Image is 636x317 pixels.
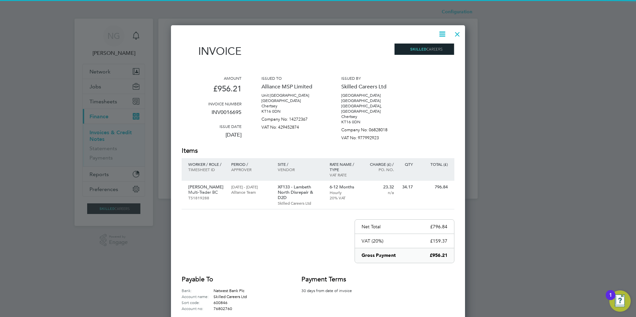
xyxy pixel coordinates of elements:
[341,93,401,103] p: [GEOGRAPHIC_DATA] [GEOGRAPHIC_DATA]
[341,125,401,133] p: Company No: 06828018
[182,293,214,299] label: Account name:
[362,238,384,244] p: VAT (20%)
[278,161,323,167] p: Site /
[214,306,232,311] span: 76802760
[231,189,271,195] p: Alliance Team
[365,161,394,167] p: Charge (£) /
[188,190,225,195] p: Multi-Trader BC
[341,81,401,93] p: Skilled Careers Ltd
[341,114,401,119] p: Chertsey
[182,106,241,124] p: INV0016695
[182,45,241,57] h1: Invoice
[365,184,394,190] p: 23.32
[214,288,244,293] span: Natwest Bank Plc
[609,290,631,312] button: Open Resource Center, 1 new notification
[182,129,241,146] p: [DATE]
[182,299,214,305] label: Sort code:
[261,114,321,122] p: Company No: 14272367
[362,252,396,259] p: Gross Payment
[261,103,321,109] p: Chertsey
[182,287,214,293] label: Bank:
[330,190,359,195] p: Hourly
[330,184,359,190] p: 6-12 Months
[182,81,241,101] p: £956.21
[278,167,323,172] p: Vendor
[188,184,225,190] p: [PERSON_NAME]
[261,81,321,93] p: Alliance MSP Limited
[365,167,394,172] p: Po. No.
[301,287,361,293] p: 30 days from date of invoice
[341,133,401,141] p: VAT No: 977992923
[231,167,271,172] p: Approver
[261,122,321,130] p: VAT No: 429452874
[182,305,214,311] label: Account no:
[430,224,447,230] p: £796.84
[231,184,271,189] p: [DATE] - [DATE]
[278,184,323,200] p: XF133 - Lambeth North Disrepair & D2D
[182,75,241,81] h3: Amount
[231,161,271,167] p: Period /
[341,103,401,114] p: [GEOGRAPHIC_DATA], [GEOGRAPHIC_DATA]
[395,44,454,55] img: skilledcareers-logo-remittance.png
[365,190,394,195] p: n/a
[301,275,361,284] h2: Payment terms
[400,161,413,167] p: QTY
[261,98,321,103] p: [GEOGRAPHIC_DATA]
[330,161,359,172] p: Rate name / type
[362,224,381,230] p: Net Total
[278,200,323,206] p: Skilled Careers Ltd
[419,161,448,167] p: Total (£)
[214,300,228,305] span: 600846
[182,101,241,106] h3: Invoice number
[330,195,359,200] p: 20% VAT
[182,146,454,156] h2: Items
[182,124,241,129] h3: Issue date
[182,275,281,284] h2: Payable to
[261,93,321,98] p: Unit [GEOGRAPHIC_DATA]
[188,161,225,167] p: Worker / Role /
[430,238,447,244] p: £159.37
[341,75,401,81] h3: Issued by
[609,295,612,304] div: 1
[214,294,247,299] span: Skilled Careers Ltd
[261,75,321,81] h3: Issued to
[188,195,225,200] p: TS1819288
[400,184,413,190] p: 34.17
[419,184,448,190] p: 796.84
[261,109,321,114] p: KT16 0DN
[330,172,359,177] p: VAT rate
[341,119,401,125] p: KT16 0DN
[430,252,447,259] p: £956.21
[188,167,225,172] p: Timesheet ID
